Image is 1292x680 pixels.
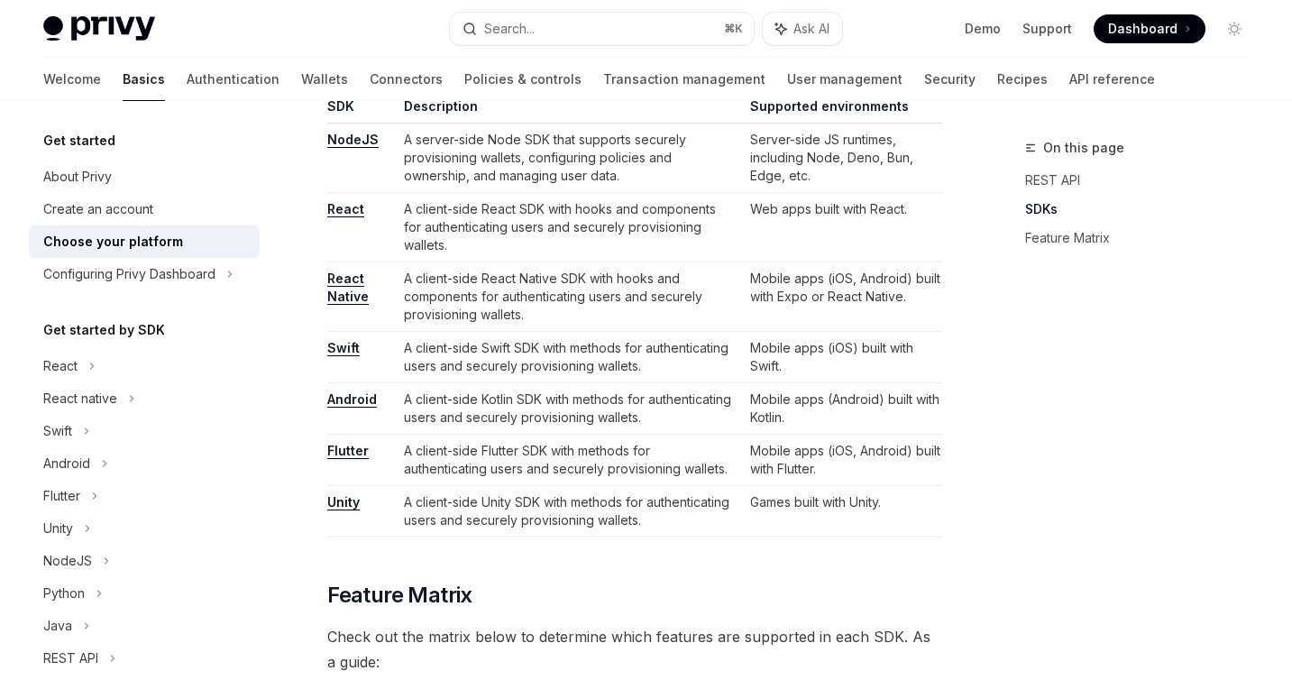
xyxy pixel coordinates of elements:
div: Choose your platform [43,231,183,253]
div: Configuring Privy Dashboard [43,263,215,285]
a: Android [327,391,377,408]
td: Mobile apps (iOS, Android) built with Flutter. [743,435,942,486]
div: Create an account [43,198,153,220]
img: light logo [43,16,155,41]
a: React [327,201,364,217]
span: On this page [1043,137,1124,159]
a: Swift [327,340,360,356]
h5: Get started [43,130,115,152]
th: SDK [327,97,397,124]
div: Java [43,615,72,637]
a: Support [1022,20,1072,38]
div: About Privy [43,166,112,188]
td: Mobile apps (iOS) built with Swift. [743,332,942,383]
a: Recipes [997,58,1048,101]
a: Choose your platform [29,225,260,258]
a: REST API [1025,166,1263,195]
div: NodeJS [43,550,92,572]
div: Python [43,583,85,604]
td: Mobile apps (Android) built with Kotlin. [743,383,942,435]
span: Check out the matrix below to determine which features are supported in each SDK. As a guide: [327,624,942,675]
a: Transaction management [603,58,765,101]
td: A client-side React SDK with hooks and components for authenticating users and securely provision... [397,193,743,262]
a: SDKs [1025,195,1263,224]
a: Basics [123,58,165,101]
div: REST API [43,648,98,669]
td: A client-side Unity SDK with methods for authenticating users and securely provisioning wallets. [397,486,743,538]
a: Authentication [187,58,279,101]
div: React [43,355,78,377]
td: A client-side React Native SDK with hooks and components for authenticating users and securely pr... [397,262,743,332]
a: Wallets [301,58,348,101]
a: User management [787,58,903,101]
a: Create an account [29,193,260,225]
a: Welcome [43,58,101,101]
span: ⌘ K [724,22,743,36]
div: Android [43,453,90,474]
th: Supported environments [743,97,942,124]
a: API reference [1069,58,1155,101]
a: Dashboard [1094,14,1205,43]
td: Games built with Unity. [743,486,942,538]
div: Search... [484,18,535,40]
span: Ask AI [793,20,829,38]
a: Flutter [327,443,369,459]
a: Unity [327,494,360,510]
td: A client-side Kotlin SDK with methods for authenticating users and securely provisioning wallets. [397,383,743,435]
a: React Native [327,271,369,305]
div: Swift [43,420,72,442]
td: A server-side Node SDK that supports securely provisioning wallets, configuring policies and owne... [397,124,743,193]
button: Toggle dark mode [1220,14,1249,43]
button: Search...⌘K [450,13,754,45]
th: Description [397,97,743,124]
div: Flutter [43,485,80,507]
td: A client-side Flutter SDK with methods for authenticating users and securely provisioning wallets. [397,435,743,486]
td: Mobile apps (iOS, Android) built with Expo or React Native. [743,262,942,332]
div: React native [43,388,117,409]
a: Connectors [370,58,443,101]
button: Ask AI [763,13,842,45]
a: Security [924,58,976,101]
a: NodeJS [327,132,379,148]
h5: Get started by SDK [43,319,165,341]
td: A client-side Swift SDK with methods for authenticating users and securely provisioning wallets. [397,332,743,383]
a: Demo [965,20,1001,38]
a: Feature Matrix [1025,224,1263,253]
div: Unity [43,518,73,539]
td: Web apps built with React. [743,193,942,262]
span: Dashboard [1108,20,1177,38]
a: Policies & controls [464,58,582,101]
span: Feature Matrix [327,581,472,610]
td: Server-side JS runtimes, including Node, Deno, Bun, Edge, etc. [743,124,942,193]
a: About Privy [29,161,260,193]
